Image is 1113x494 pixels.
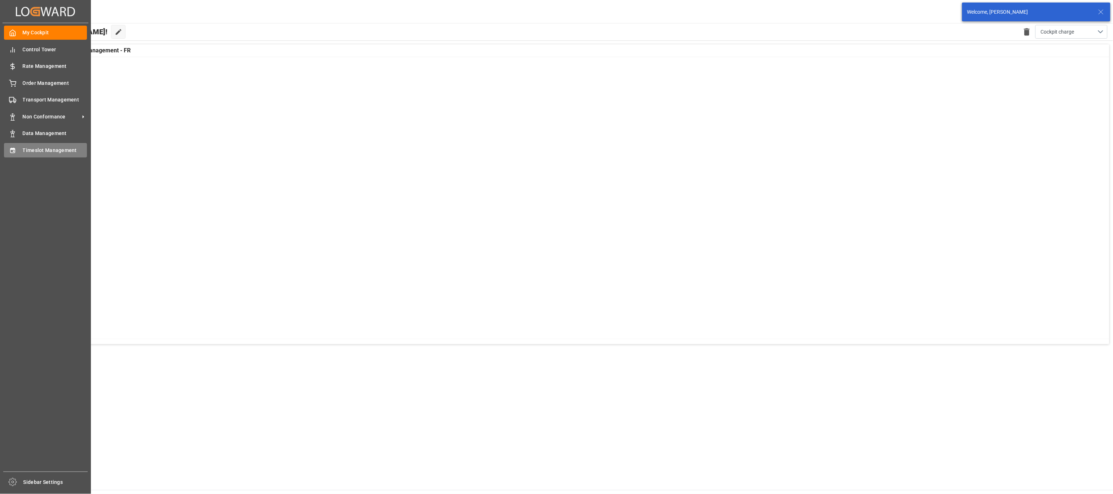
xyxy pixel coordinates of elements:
[23,96,87,104] span: Transport Management
[967,8,1091,16] div: Welcome, [PERSON_NAME]
[4,26,87,40] a: My Cockpit
[23,29,87,36] span: My Cockpit
[4,126,87,140] a: Data Management
[4,59,87,73] a: Rate Management
[23,79,87,87] span: Order Management
[4,93,87,107] a: Transport Management
[1041,28,1074,36] span: Cockpit charge
[23,113,80,121] span: Non Conformance
[23,147,87,154] span: Timeslot Management
[23,62,87,70] span: Rate Management
[4,143,87,157] a: Timeslot Management
[23,478,88,486] span: Sidebar Settings
[4,42,87,56] a: Control Tower
[23,46,87,53] span: Control Tower
[4,76,87,90] a: Order Management
[23,130,87,137] span: Data Management
[1035,25,1108,39] button: open menu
